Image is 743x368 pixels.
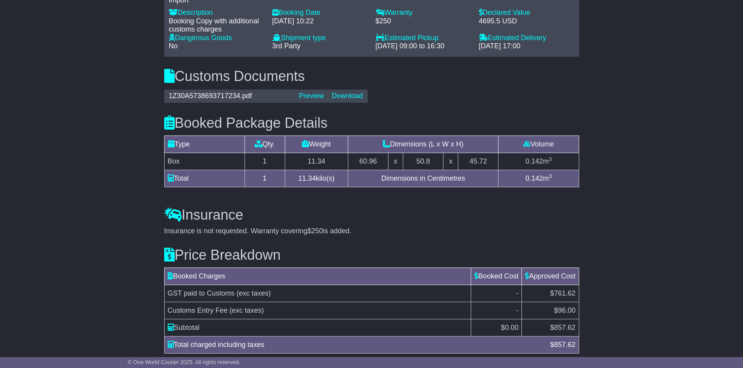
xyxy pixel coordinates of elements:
[285,153,348,170] td: 11.34
[245,153,285,170] td: 1
[164,207,579,223] h3: Insurance
[285,136,348,153] td: Weight
[348,170,498,187] td: Dimensions in Centimetres
[272,42,301,50] span: 3rd Party
[516,306,518,314] span: -
[546,340,579,350] div: $
[285,170,348,187] td: kilo(s)
[230,306,264,314] span: (exc taxes)
[388,153,403,170] td: x
[164,115,579,131] h3: Booked Package Details
[554,324,575,331] span: 857.62
[498,170,579,187] td: m
[376,17,471,26] div: $250
[245,170,285,187] td: 1
[307,227,323,235] span: $250
[164,268,471,285] td: Booked Charges
[479,34,575,42] div: Estimated Delivery
[164,247,579,263] h3: Price Breakdown
[479,42,575,51] div: [DATE] 17:00
[516,289,518,297] span: -
[164,153,245,170] td: Box
[332,92,363,100] a: Download
[471,268,522,285] td: Booked Cost
[298,174,316,182] span: 11.34
[549,156,552,162] sup: 3
[554,306,575,314] span: $96.00
[164,319,471,336] td: Subtotal
[348,153,388,170] td: 60.96
[498,153,579,170] td: m
[479,9,575,17] div: Declared Value
[550,289,575,297] span: $761.62
[479,17,575,26] div: 4695.5 USD
[554,341,575,349] span: 857.62
[164,227,579,236] div: Insurance is not requested. Warranty covering is added.
[169,42,178,50] span: No
[522,319,579,336] td: $
[376,34,471,42] div: Estimated Pickup
[164,170,245,187] td: Total
[376,42,471,51] div: [DATE] 09:00 to 16:30
[471,319,522,336] td: $
[169,34,264,42] div: Dangerous Goods
[128,359,241,365] span: © One World Courier 2025. All rights reserved.
[403,153,443,170] td: 50.8
[272,17,368,26] div: [DATE] 10:22
[525,174,543,182] span: 0.142
[498,136,579,153] td: Volume
[458,153,498,170] td: 45.72
[348,136,498,153] td: Dimensions (L x W x H)
[443,153,458,170] td: x
[245,136,285,153] td: Qty.
[168,306,228,314] span: Customs Entry Fee
[549,173,552,179] sup: 3
[505,324,518,331] span: 0.00
[169,9,264,17] div: Description
[169,17,264,34] div: Booking Copy with additional customs charges
[168,289,235,297] span: GST paid to Customs
[376,9,471,17] div: Warranty
[299,92,324,100] a: Preview
[164,136,245,153] td: Type
[272,34,368,42] div: Shipment type
[164,69,579,84] h3: Customs Documents
[164,340,546,350] div: Total charged including taxes
[165,92,295,100] div: 1Z30A5738693717234.pdf
[522,268,579,285] td: Approved Cost
[236,289,271,297] span: (exc taxes)
[525,157,543,165] span: 0.142
[272,9,368,17] div: Booking Date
